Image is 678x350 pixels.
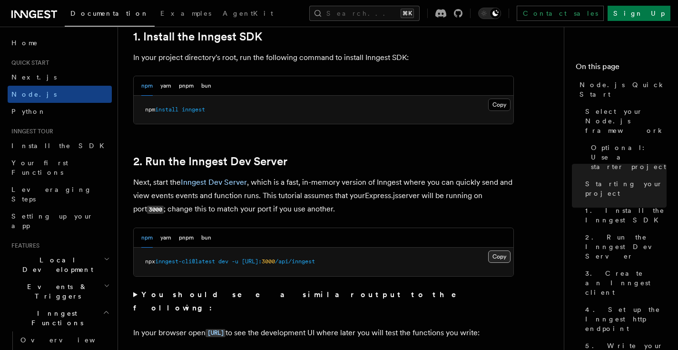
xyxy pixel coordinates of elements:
[11,38,38,48] span: Home
[160,228,171,248] button: yarn
[141,76,153,96] button: npm
[147,206,164,214] code: 3000
[8,278,112,305] button: Events & Triggers
[223,10,273,17] span: AgentKit
[8,128,53,135] span: Inngest tour
[585,107,667,135] span: Select your Node.js framework
[8,59,49,67] span: Quick start
[585,206,667,225] span: 1. Install the Inngest SDK
[401,9,414,18] kbd: ⌘K
[133,51,514,64] p: In your project directory's root, run the following command to install Inngest SDK:
[179,228,194,248] button: pnpm
[11,142,110,150] span: Install the SDK
[155,106,178,113] span: install
[8,242,39,250] span: Features
[8,137,112,154] a: Install the SDK
[201,228,211,248] button: bun
[488,250,511,263] button: Copy
[581,301,667,337] a: 4. Set up the Inngest http endpoint
[20,336,118,344] span: Overview
[478,8,501,19] button: Toggle dark mode
[581,175,667,202] a: Starting your project
[8,181,112,208] a: Leveraging Steps
[8,86,112,103] a: Node.js
[218,258,228,265] span: dev
[8,251,112,278] button: Local Development
[11,73,57,81] span: Next.js
[608,6,670,21] a: Sign Up
[8,154,112,181] a: Your first Functions
[179,76,194,96] button: pnpm
[155,3,217,26] a: Examples
[145,106,155,113] span: npm
[232,258,238,265] span: -u
[181,178,247,187] a: Inngest Dev Server
[242,258,262,265] span: [URL]:
[182,106,205,113] span: inngest
[11,186,92,203] span: Leveraging Steps
[576,76,667,103] a: Node.js Quick Start
[587,139,667,175] a: Optional: Use a starter project
[8,208,112,234] a: Setting up your app
[585,232,667,261] span: 2. Run the Inngest Dev Server
[591,143,667,171] span: Optional: Use a starter project
[309,6,420,21] button: Search...⌘K
[581,229,667,265] a: 2. Run the Inngest Dev Server
[275,258,315,265] span: /api/inngest
[17,331,112,349] a: Overview
[576,61,667,76] h4: On this page
[201,76,211,96] button: bun
[70,10,149,17] span: Documentation
[133,326,514,340] p: In your browser open to see the development UI where later you will test the functions you write:
[155,258,215,265] span: inngest-cli@latest
[133,30,262,43] a: 1. Install the Inngest SDK
[11,108,46,115] span: Python
[581,265,667,301] a: 3. Create an Inngest client
[206,329,226,337] code: [URL]
[65,3,155,27] a: Documentation
[145,258,155,265] span: npx
[11,90,57,98] span: Node.js
[488,99,511,111] button: Copy
[133,176,514,216] p: Next, start the , which is a fast, in-memory version of Inngest where you can quickly send and vi...
[11,159,68,176] span: Your first Functions
[517,6,604,21] a: Contact sales
[133,288,514,315] summary: You should see a similar output to the following:
[160,76,171,96] button: yarn
[206,328,226,337] a: [URL]
[160,10,211,17] span: Examples
[580,80,667,99] span: Node.js Quick Start
[133,155,287,168] a: 2. Run the Inngest Dev Server
[8,305,112,331] button: Inngest Functions
[11,212,93,230] span: Setting up your app
[262,258,275,265] span: 3000
[585,179,667,198] span: Starting your project
[8,255,104,274] span: Local Development
[8,34,112,51] a: Home
[141,228,153,248] button: npm
[133,290,470,312] strong: You should see a similar output to the following:
[8,309,103,328] span: Inngest Functions
[8,69,112,86] a: Next.js
[585,269,667,297] span: 3. Create an Inngest client
[8,282,104,301] span: Events & Triggers
[8,103,112,120] a: Python
[581,202,667,229] a: 1. Install the Inngest SDK
[585,305,667,333] span: 4. Set up the Inngest http endpoint
[217,3,279,26] a: AgentKit
[581,103,667,139] a: Select your Node.js framework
